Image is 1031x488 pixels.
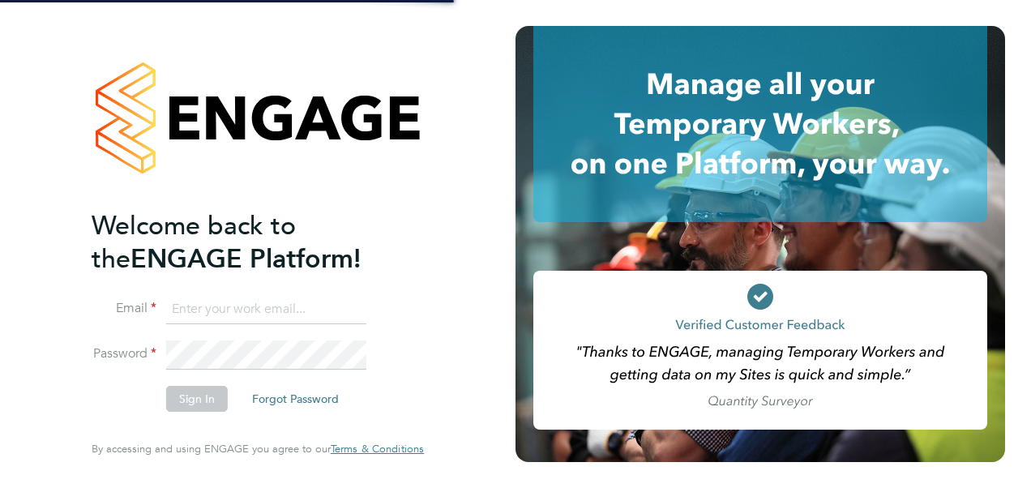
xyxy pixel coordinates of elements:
[166,386,228,412] button: Sign In
[92,345,156,362] label: Password
[331,443,424,456] a: Terms & Conditions
[92,442,424,456] span: By accessing and using ENGAGE you agree to our
[92,300,156,317] label: Email
[92,210,296,275] span: Welcome back to the
[239,386,352,412] button: Forgot Password
[92,209,408,276] h2: ENGAGE Platform!
[166,295,366,324] input: Enter your work email...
